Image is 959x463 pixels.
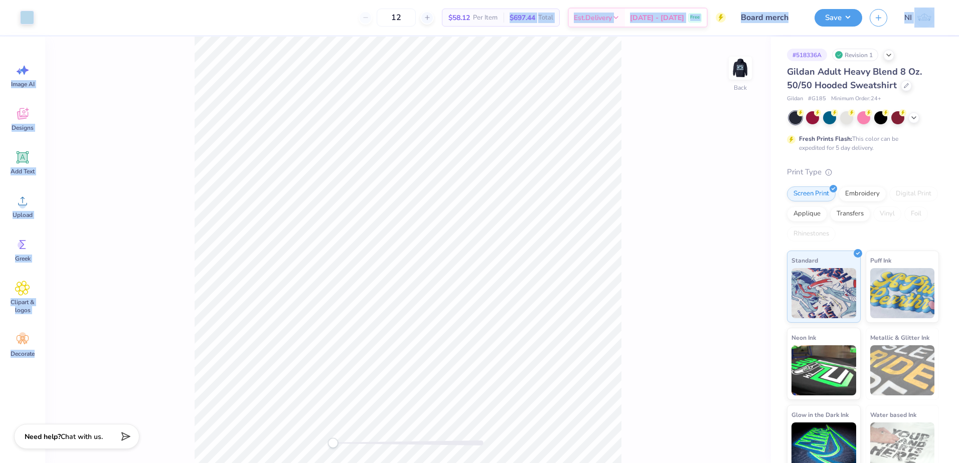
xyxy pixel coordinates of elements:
[799,134,922,152] div: This color can be expedited for 5 day delivery.
[832,49,878,61] div: Revision 1
[690,14,700,21] span: Free
[787,186,836,201] div: Screen Print
[914,8,934,28] img: Nicole Isabelle Dimla
[839,186,886,201] div: Embroidery
[448,13,470,23] span: $58.12
[870,255,891,266] span: Puff Ink
[61,432,103,441] span: Chat with us.
[377,9,416,27] input: – –
[791,255,818,266] span: Standard
[873,206,901,221] div: Vinyl
[787,95,803,103] span: Gildan
[791,409,849,420] span: Glow in the Dark Ink
[808,95,826,103] span: # G185
[11,80,35,88] span: Image AI
[787,66,922,91] span: Gildan Adult Heavy Blend 8 Oz. 50/50 Hooded Sweatshirt
[791,268,856,318] img: Standard
[538,13,553,23] span: Total
[11,350,35,358] span: Decorate
[510,13,535,23] span: $697.44
[791,345,856,395] img: Neon Ink
[787,206,827,221] div: Applique
[815,9,862,27] button: Save
[473,13,498,23] span: Per Item
[15,255,31,263] span: Greek
[904,206,928,221] div: Foil
[787,166,939,178] div: Print Type
[13,211,33,219] span: Upload
[870,332,929,343] span: Metallic & Glitter Ink
[630,13,684,23] span: [DATE] - [DATE]
[6,298,39,314] span: Clipart & logos
[830,206,870,221] div: Transfers
[889,186,938,201] div: Digital Print
[730,58,750,78] img: Back
[870,268,935,318] img: Puff Ink
[25,432,61,441] strong: Need help?
[900,8,939,28] a: NI
[799,135,852,143] strong: Fresh Prints Flash:
[831,95,881,103] span: Minimum Order: 24 +
[870,345,935,395] img: Metallic & Glitter Ink
[870,409,916,420] span: Water based Ink
[11,167,35,175] span: Add Text
[12,124,34,132] span: Designs
[787,226,836,242] div: Rhinestones
[734,83,747,92] div: Back
[904,12,912,24] span: NI
[328,438,338,448] div: Accessibility label
[733,8,807,28] input: Untitled Design
[574,13,612,23] span: Est. Delivery
[787,49,827,61] div: # 518336A
[791,332,816,343] span: Neon Ink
